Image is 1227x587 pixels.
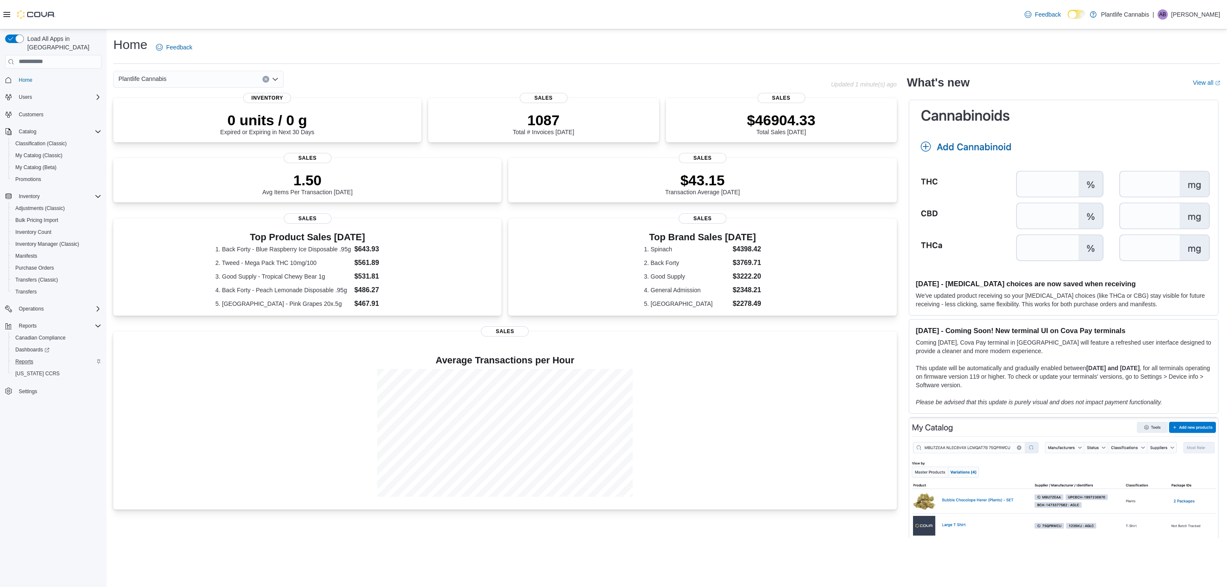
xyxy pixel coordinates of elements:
h1: Home [113,36,147,53]
span: Settings [15,386,101,396]
span: Washington CCRS [12,368,101,379]
span: Sales [284,213,331,224]
span: Classification (Classic) [15,140,67,147]
span: Adjustments (Classic) [12,203,101,213]
span: Promotions [12,174,101,184]
p: Plantlife Cannabis [1101,9,1149,20]
span: Manifests [15,253,37,259]
button: Inventory [15,191,43,201]
span: Settings [19,388,37,395]
span: Classification (Classic) [12,138,101,149]
dt: 1. Spinach [644,245,729,253]
button: Customers [2,108,105,121]
p: $46904.33 [747,112,815,129]
dt: 5. [GEOGRAPHIC_DATA] - Pink Grapes 20x.5g [215,299,351,308]
div: Expired or Expiring in Next 30 Days [220,112,314,135]
h2: What's new [907,76,970,89]
button: Open list of options [272,76,279,83]
dd: $531.81 [354,271,400,282]
button: [US_STATE] CCRS [9,368,105,380]
span: AB [1159,9,1166,20]
button: Promotions [9,173,105,185]
a: Bulk Pricing Import [12,215,62,225]
p: $43.15 [665,172,740,189]
span: Inventory [15,191,101,201]
span: Inventory [19,193,40,200]
a: My Catalog (Beta) [12,162,60,173]
span: Sales [284,153,331,163]
button: Operations [2,303,105,315]
button: Operations [15,304,47,314]
p: 1.50 [262,172,353,189]
a: Home [15,75,36,85]
h3: Top Brand Sales [DATE] [644,232,761,242]
span: Plantlife Cannabis [118,74,167,84]
span: Transfers [15,288,37,295]
a: Canadian Compliance [12,333,69,343]
input: Dark Mode [1068,10,1086,19]
span: Sales [679,213,726,224]
h4: Average Transactions per Hour [120,355,890,365]
button: Transfers [9,286,105,298]
dt: 2. Back Forty [644,259,729,267]
span: Sales [758,93,805,103]
p: [PERSON_NAME] [1171,9,1220,20]
button: Inventory Count [9,226,105,238]
button: Manifests [9,250,105,262]
dt: 2. Tweed - Mega Pack THC 10mg/100 [215,259,351,267]
dd: $561.89 [354,258,400,268]
span: Reports [12,357,101,367]
strong: [DATE] and [DATE] [1086,365,1140,371]
a: Promotions [12,174,45,184]
span: Inventory Count [12,227,101,237]
p: 1087 [513,112,574,129]
a: Dashboards [12,345,53,355]
a: Classification (Classic) [12,138,70,149]
span: Inventory Count [15,229,52,236]
span: My Catalog (Classic) [12,150,101,161]
span: Bulk Pricing Import [12,215,101,225]
button: Inventory [2,190,105,202]
button: Catalog [15,127,40,137]
p: Coming [DATE], Cova Pay terminal in [GEOGRAPHIC_DATA] will feature a refreshed user interface des... [916,338,1211,355]
div: Avg Items Per Transaction [DATE] [262,172,353,196]
button: Catalog [2,126,105,138]
span: Inventory Manager (Classic) [15,241,79,247]
span: Customers [15,109,101,120]
dd: $643.93 [354,244,400,254]
span: Canadian Compliance [12,333,101,343]
button: My Catalog (Classic) [9,150,105,161]
p: Updated 1 minute(s) ago [831,81,896,88]
span: Users [15,92,101,102]
span: [US_STATE] CCRS [15,370,60,377]
dd: $3769.71 [733,258,761,268]
a: Feedback [153,39,196,56]
button: My Catalog (Beta) [9,161,105,173]
span: Catalog [15,127,101,137]
nav: Complex example [5,70,101,420]
span: Transfers (Classic) [15,276,58,283]
span: Feedback [166,43,192,52]
img: Cova [17,10,55,19]
span: Inventory Manager (Classic) [12,239,101,249]
div: Total Sales [DATE] [747,112,815,135]
dt: 1. Back Forty - Blue Raspberry Ice Disposable .95g [215,245,351,253]
span: Dashboards [15,346,49,353]
dt: 3. Good Supply [644,272,729,281]
h3: [DATE] - Coming Soon! New terminal UI on Cova Pay terminals [916,326,1211,335]
div: Transaction Average [DATE] [665,172,740,196]
button: Purchase Orders [9,262,105,274]
p: 0 units / 0 g [220,112,314,129]
a: Feedback [1021,6,1064,23]
a: Purchase Orders [12,263,58,273]
a: Inventory Count [12,227,55,237]
div: Total # Invoices [DATE] [513,112,574,135]
dd: $486.27 [354,285,400,295]
dt: 4. General Admission [644,286,729,294]
span: Home [15,75,101,85]
span: My Catalog (Classic) [15,152,63,159]
div: Aran Bhagrath [1158,9,1168,20]
span: Purchase Orders [15,265,54,271]
button: Reports [2,320,105,332]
